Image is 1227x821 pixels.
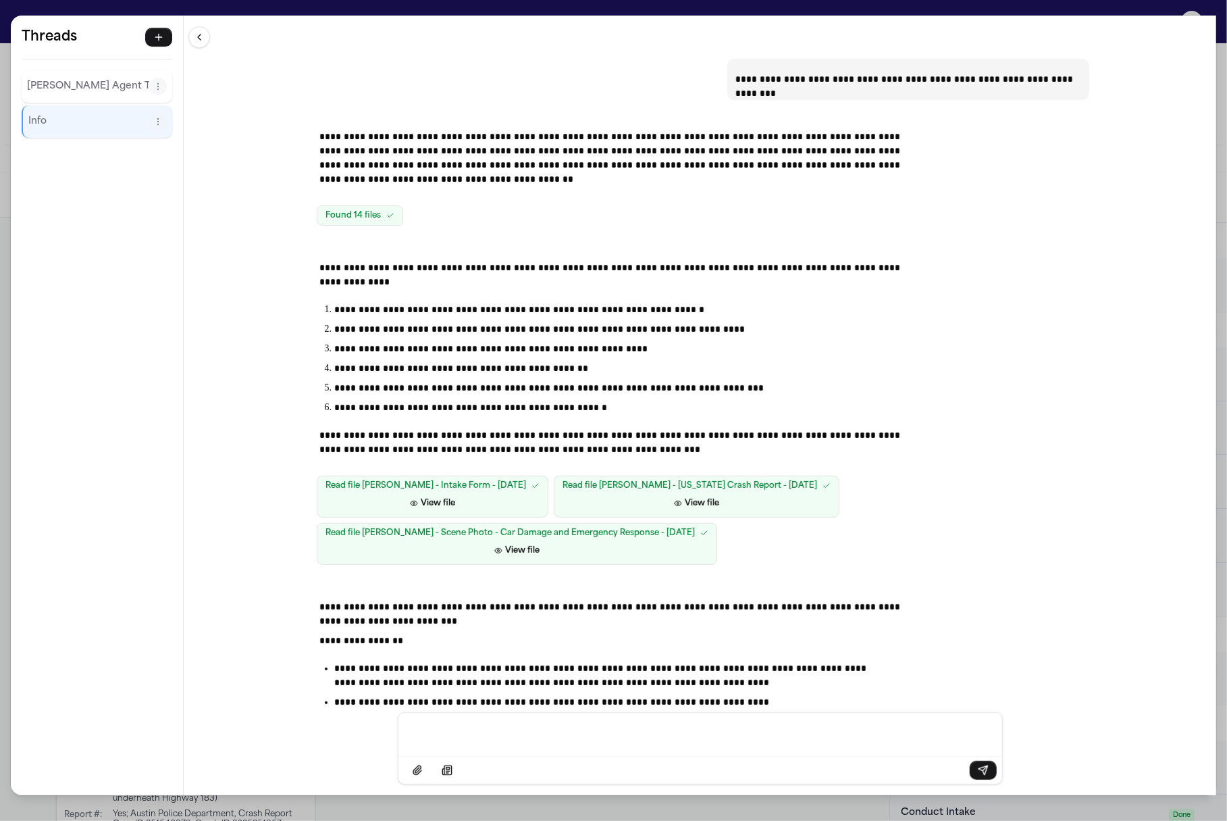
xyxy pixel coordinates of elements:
[325,480,526,491] span: Read file [PERSON_NAME] - Intake Form - [DATE]
[404,761,431,780] button: Attach files
[325,494,540,513] button: View file
[563,494,831,513] button: View file
[325,210,381,221] span: Found 14 files
[970,761,997,780] button: Send message
[22,26,77,48] h5: Threads
[149,78,167,95] button: Thread actions
[27,78,149,95] p: [PERSON_NAME] Agent Thread
[27,76,149,97] button: Select thread: Finch Agent Thread
[434,761,461,780] button: Select demand example
[325,541,708,560] button: View file
[149,113,167,130] button: Thread actions
[398,713,1002,756] div: Message input
[28,114,149,130] p: Info
[325,528,695,539] span: Read file [PERSON_NAME] - Scene Photo - Car Damage and Emergency Response - [DATE]
[563,480,817,491] span: Read file [PERSON_NAME] - [US_STATE] Crash Report - [DATE]
[28,111,149,132] button: Select thread: Info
